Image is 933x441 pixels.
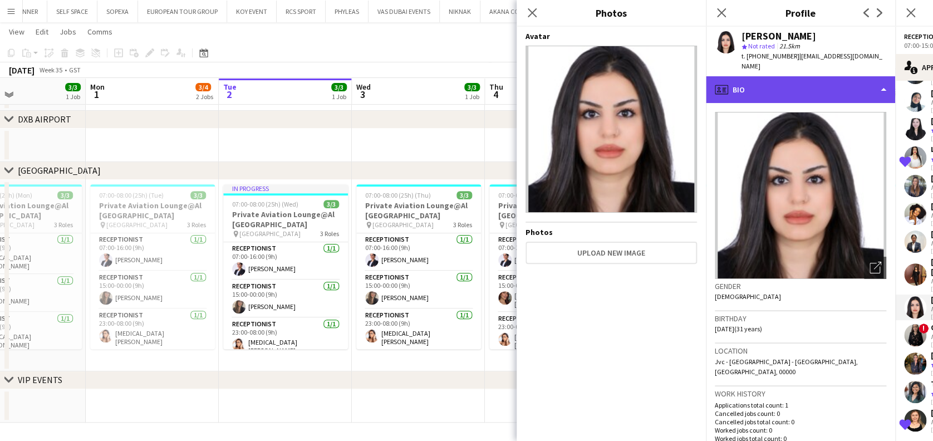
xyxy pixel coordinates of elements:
[90,309,215,350] app-card-role: Receptionist1/123:00-08:00 (9h)[MEDICAL_DATA][PERSON_NAME]
[66,92,80,101] div: 1 Job
[715,292,781,301] span: [DEMOGRAPHIC_DATA]
[106,220,168,229] span: [GEOGRAPHIC_DATA]
[99,191,164,199] span: 07:00-08:00 (25h) (Tue)
[715,346,886,356] h3: Location
[331,83,347,91] span: 3/3
[332,92,346,101] div: 1 Job
[488,88,503,101] span: 4
[369,1,440,22] button: VAS DUBAI EVENTS
[4,24,29,39] a: View
[440,1,480,22] button: NIKNAK
[715,281,886,291] h3: Gender
[715,357,858,376] span: Jvc - [GEOGRAPHIC_DATA] - [GEOGRAPHIC_DATA], [GEOGRAPHIC_DATA], 00000
[90,82,105,92] span: Mon
[480,1,555,22] button: AKANA COLLECTIVE
[90,233,215,271] app-card-role: Receptionist1/107:00-16:00 (9h)[PERSON_NAME]
[742,31,816,41] div: [PERSON_NAME]
[715,325,762,333] span: [DATE] (31 years)
[18,114,71,125] div: DXB AIRPORT
[97,1,138,22] button: SOPEXA
[90,271,215,309] app-card-role: Receptionist1/115:00-00:00 (9h)[PERSON_NAME]
[489,312,614,354] app-card-role: Receptionist1/123:00-08:00 (9h)[MEDICAL_DATA][PERSON_NAME]
[223,209,348,229] h3: Private Aviation Lounge@Al [GEOGRAPHIC_DATA]
[31,24,53,39] a: Edit
[356,271,481,309] app-card-role: Receptionist1/115:00-00:00 (9h)[PERSON_NAME]
[190,191,206,199] span: 3/3
[36,27,48,37] span: Edit
[320,229,339,238] span: 3 Roles
[355,88,371,101] span: 3
[195,83,211,91] span: 3/4
[505,220,567,229] span: [GEOGRAPHIC_DATA]
[89,88,105,101] span: 1
[90,200,215,220] h3: Private Aviation Lounge@Al [GEOGRAPHIC_DATA]
[919,324,929,334] span: !
[47,1,97,22] button: SELF SPACE
[465,92,479,101] div: 1 Job
[489,184,614,349] app-job-card: 07:00-08:00 (25h) (Fri)3/3Private Aviation Lounge@Al [GEOGRAPHIC_DATA] [GEOGRAPHIC_DATA]3 RolesRe...
[742,52,882,70] span: | [EMAIL_ADDRESS][DOMAIN_NAME]
[715,418,886,426] p: Cancelled jobs total count: 0
[239,229,301,238] span: [GEOGRAPHIC_DATA]
[715,313,886,324] h3: Birthday
[526,242,697,264] button: Upload new image
[37,66,65,74] span: Week 35
[187,220,206,229] span: 3 Roles
[223,318,348,359] app-card-role: Receptionist1/123:00-08:00 (9h)[MEDICAL_DATA][PERSON_NAME]
[517,6,706,20] h3: Photos
[223,82,237,92] span: Tue
[223,242,348,280] app-card-role: Receptionist1/107:00-16:00 (9h)[PERSON_NAME]
[138,1,227,22] button: EUROPEAN TOUR GROUP
[715,409,886,418] p: Cancelled jobs count: 0
[489,271,614,312] app-card-role: Receptionist1/115:00-00:00 (9h)[MEDICAL_DATA][PERSON_NAME]
[54,220,73,229] span: 3 Roles
[715,401,886,409] p: Applications total count: 1
[227,1,277,22] button: KOY EVENT
[489,233,614,271] app-card-role: Receptionist1/107:00-16:00 (9h)[PERSON_NAME]
[18,165,101,176] div: [GEOGRAPHIC_DATA]
[90,184,215,349] app-job-card: 07:00-08:00 (25h) (Tue)3/3Private Aviation Lounge@Al [GEOGRAPHIC_DATA] [GEOGRAPHIC_DATA]3 RolesRe...
[356,184,481,349] app-job-card: 07:00-08:00 (25h) (Thu)3/3Private Aviation Lounge@Al [GEOGRAPHIC_DATA] [GEOGRAPHIC_DATA]3 RolesRe...
[356,309,481,350] app-card-role: Receptionist1/123:00-08:00 (9h)[MEDICAL_DATA][PERSON_NAME]
[223,280,348,318] app-card-role: Receptionist1/115:00-00:00 (9h)[PERSON_NAME]
[456,191,472,199] span: 3/3
[223,184,348,349] app-job-card: In progress07:00-08:00 (25h) (Wed)3/3Private Aviation Lounge@Al [GEOGRAPHIC_DATA] [GEOGRAPHIC_DAT...
[65,83,81,91] span: 3/3
[464,83,480,91] span: 3/3
[372,220,434,229] span: [GEOGRAPHIC_DATA]
[223,184,348,193] div: In progress
[356,200,481,220] h3: Private Aviation Lounge@Al [GEOGRAPHIC_DATA]
[222,88,237,101] span: 2
[498,191,559,199] span: 07:00-08:00 (25h) (Fri)
[526,227,697,237] h4: Photos
[777,42,802,50] span: 21.5km
[196,92,213,101] div: 2 Jobs
[69,66,81,74] div: GST
[864,257,886,279] div: Open photos pop-in
[57,191,73,199] span: 3/3
[715,112,886,279] img: Crew avatar or photo
[748,42,775,50] span: Not rated
[365,191,431,199] span: 07:00-08:00 (25h) (Thu)
[232,200,298,208] span: 07:00-08:00 (25h) (Wed)
[489,200,614,220] h3: Private Aviation Lounge@Al [GEOGRAPHIC_DATA]
[706,6,895,20] h3: Profile
[87,27,112,37] span: Comms
[453,220,472,229] span: 3 Roles
[9,27,24,37] span: View
[526,31,697,41] h4: Avatar
[9,65,35,76] div: [DATE]
[742,52,799,60] span: t. [PHONE_NUMBER]
[526,46,697,213] img: Crew avatar
[356,82,371,92] span: Wed
[706,76,895,103] div: Bio
[60,27,76,37] span: Jobs
[323,200,339,208] span: 3/3
[489,82,503,92] span: Thu
[715,426,886,434] p: Worked jobs count: 0
[277,1,326,22] button: RCS SPORT
[55,24,81,39] a: Jobs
